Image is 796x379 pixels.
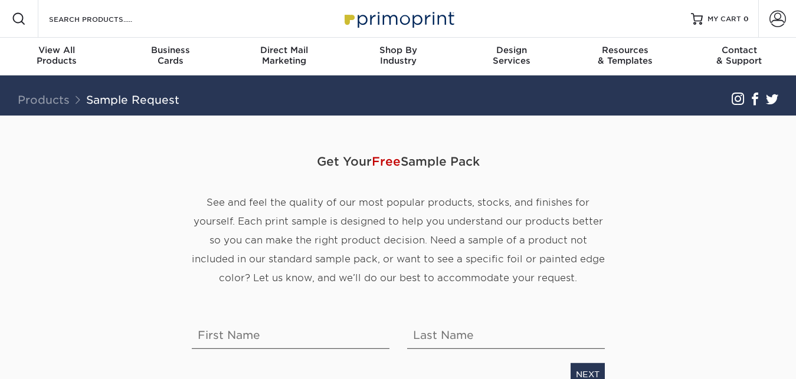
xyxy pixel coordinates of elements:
[86,93,179,106] a: Sample Request
[114,45,228,66] div: Cards
[569,38,683,75] a: Resources& Templates
[372,154,401,169] span: Free
[192,197,605,284] span: See and feel the quality of our most popular products, stocks, and finishes for yourself. Each pr...
[455,45,569,66] div: Services
[341,38,455,75] a: Shop ByIndustry
[192,144,605,179] span: Get Your Sample Pack
[227,45,341,55] span: Direct Mail
[114,38,228,75] a: BusinessCards
[682,45,796,66] div: & Support
[341,45,455,55] span: Shop By
[682,38,796,75] a: Contact& Support
[569,45,683,55] span: Resources
[455,38,569,75] a: DesignServices
[114,45,228,55] span: Business
[48,12,163,26] input: SEARCH PRODUCTS.....
[682,45,796,55] span: Contact
[569,45,683,66] div: & Templates
[707,14,741,24] span: MY CART
[455,45,569,55] span: Design
[341,45,455,66] div: Industry
[339,6,457,31] img: Primoprint
[227,38,341,75] a: Direct MailMarketing
[227,45,341,66] div: Marketing
[743,15,749,23] span: 0
[18,93,70,106] a: Products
